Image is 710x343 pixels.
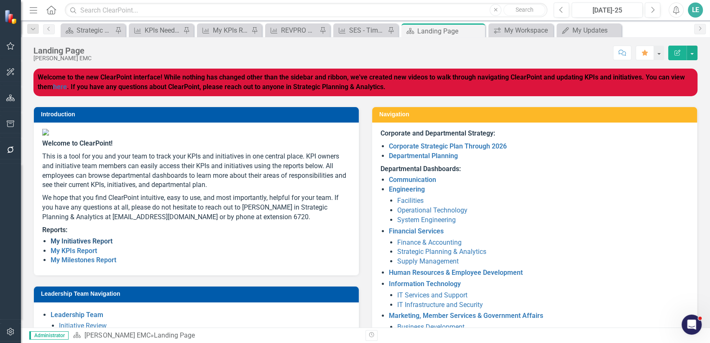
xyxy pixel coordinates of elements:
a: Business Development [397,323,465,331]
div: Landing Page [153,331,194,339]
span: Administrator [29,331,69,340]
div: My KPIs Report [213,25,249,36]
span: This is a tool for you and your team to track your KPIs and initiatives in one central place. KPI... [42,152,346,189]
div: KPIs Needing Updated [145,25,181,36]
a: IT Infrastructure and Security [397,301,483,309]
a: Information Technology [389,280,461,288]
a: My Milestones Report [51,256,116,264]
a: Operational Technology [397,206,467,214]
a: Supply Management [397,257,459,265]
a: here [53,83,67,91]
strong: Reports: [42,226,67,234]
div: My Workspace [504,25,551,36]
button: Search [503,4,545,16]
a: Engineering [389,185,425,193]
a: Strategic Planning & Analytics [63,25,113,36]
a: Strategic Planning & Analytics [397,248,486,256]
a: My Initiatives Report [51,237,112,245]
div: [DATE]-25 [575,5,640,15]
a: My Workspace [490,25,551,36]
a: [PERSON_NAME] EMC [84,331,150,339]
span: Welcome to ClearPoint! [42,139,112,147]
a: Finance & Accounting [397,238,462,246]
a: IT Services and Support [397,291,467,299]
a: Facilities [397,197,424,205]
span: Search [516,6,534,13]
a: SES - Timely Communication to Members [335,25,386,36]
a: Marketing, Member Services & Government Affairs [389,312,543,320]
a: Departmental Planning [389,152,458,160]
a: Corporate Strategic Plan Through 2026 [389,142,507,150]
div: Landing Page [417,26,483,36]
a: Initiative Review [59,322,107,330]
a: Financial Services [389,227,444,235]
div: My Updates [572,25,619,36]
strong: Departmental Dashboards: [381,165,461,173]
iframe: Intercom live chat [682,315,702,335]
img: Jackson%20EMC%20high_res%20v2.png [42,129,350,136]
p: We hope that you find ClearPoint intuitive, easy to use, and most importantly, helpful for your t... [42,192,350,224]
a: Leadership Team [51,311,103,319]
a: Human Resources & Employee Development [389,269,523,276]
strong: Corporate and Departmental Strategy: [381,129,495,137]
a: My KPIs Report [199,25,249,36]
h3: Leadership Team Navigation [41,291,355,297]
div: Landing Page [33,46,92,55]
a: My Updates [559,25,619,36]
input: Search ClearPoint... [65,3,547,18]
img: ClearPoint Strategy [4,10,19,24]
a: REVPRO All RUS Budget to Actuals [267,25,317,36]
a: KPIs Needing Updated [131,25,181,36]
div: REVPRO All RUS Budget to Actuals [281,25,317,36]
h3: Introduction [41,111,355,118]
div: [PERSON_NAME] EMC [33,55,92,61]
div: Strategic Planning & Analytics [77,25,113,36]
div: SES - Timely Communication to Members [349,25,386,36]
a: Communication [389,176,436,184]
a: My KPIs Report [51,247,97,255]
a: System Engineering [397,216,456,224]
button: LE [688,3,703,18]
button: [DATE]-25 [572,3,643,18]
div: » [73,331,359,340]
strong: Welcome to the new ClearPoint interface! While nothing has changed other than the sidebar and rib... [38,73,685,91]
h3: Navigation [379,111,693,118]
